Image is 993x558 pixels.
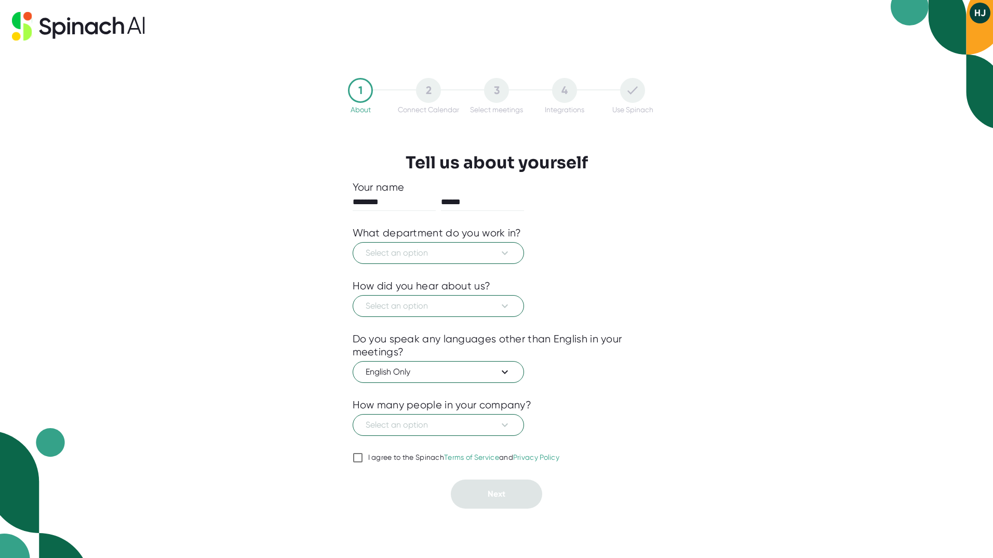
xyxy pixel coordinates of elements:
div: Integrations [545,105,584,114]
div: Do you speak any languages other than English in your meetings? [353,333,641,358]
a: Privacy Policy [513,453,559,461]
div: About [351,105,371,114]
div: How did you hear about us? [353,280,491,293]
span: Select an option [366,247,511,259]
span: Select an option [366,419,511,431]
div: Connect Calendar [398,105,459,114]
a: Terms of Service [444,453,499,461]
div: How many people in your company? [353,398,532,411]
button: Next [451,480,542,509]
div: 1 [348,78,373,103]
span: English Only [366,366,511,378]
span: Select an option [366,300,511,312]
button: Select an option [353,295,524,317]
div: Use Spinach [612,105,653,114]
button: Select an option [353,242,524,264]
div: I agree to the Spinach and [368,453,560,462]
div: 2 [416,78,441,103]
div: Select meetings [470,105,523,114]
button: Select an option [353,414,524,436]
div: What department do you work in? [353,227,521,240]
button: HJ [970,3,990,23]
div: 3 [484,78,509,103]
h3: Tell us about yourself [406,153,588,172]
div: Your name [353,181,641,194]
button: English Only [353,361,524,383]
div: 4 [552,78,577,103]
span: Next [488,489,505,499]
